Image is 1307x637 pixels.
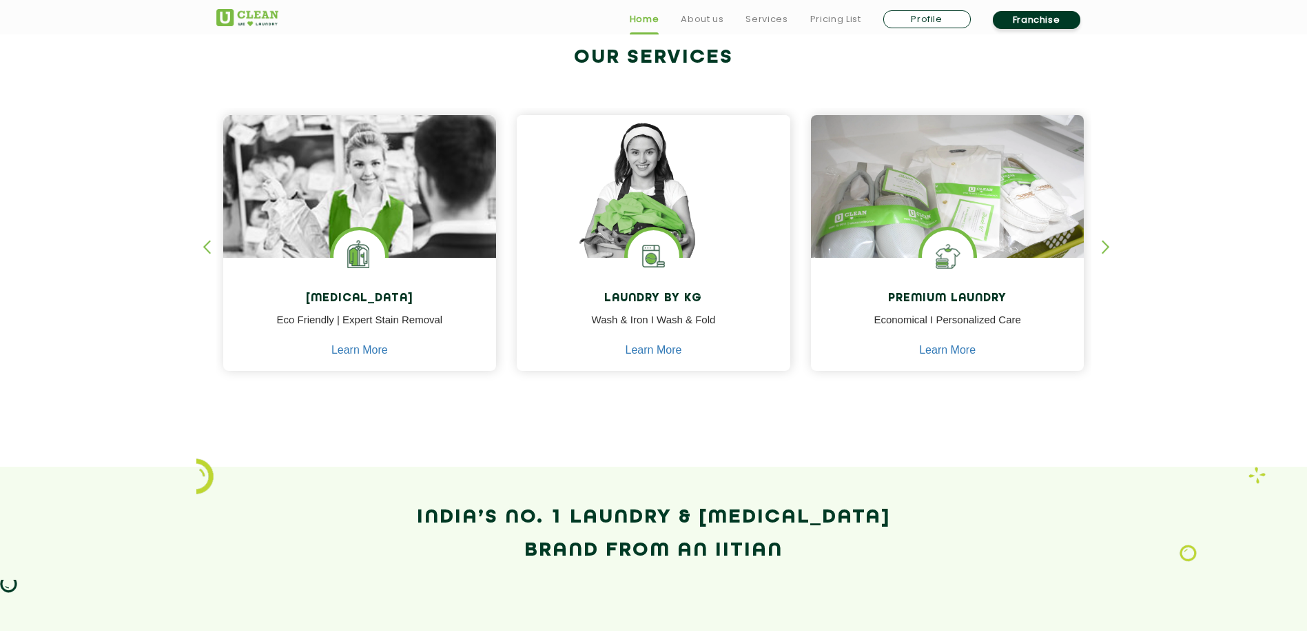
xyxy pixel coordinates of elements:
[333,230,385,282] img: Laundry Services near me
[883,10,971,28] a: Profile
[216,9,278,26] img: UClean Laundry and Dry Cleaning
[626,344,682,356] a: Learn More
[821,312,1074,343] p: Economical I Personalized Care
[196,458,214,494] img: icon_2.png
[331,344,388,356] a: Learn More
[919,344,976,356] a: Learn More
[517,115,790,297] img: a girl with laundry basket
[630,11,659,28] a: Home
[821,292,1074,305] h4: Premium Laundry
[216,501,1091,567] h2: India’s No. 1 Laundry & [MEDICAL_DATA] Brand from an IITian
[745,11,788,28] a: Services
[993,11,1080,29] a: Franchise
[628,230,679,282] img: laundry washing machine
[223,115,497,335] img: Drycleaners near me
[216,46,1091,69] h2: Our Services
[811,115,1084,297] img: laundry done shoes and clothes
[527,292,780,305] h4: Laundry by Kg
[1180,545,1197,563] img: Laundry
[234,312,486,343] p: Eco Friendly | Expert Stain Removal
[810,11,861,28] a: Pricing List
[527,312,780,343] p: Wash & Iron I Wash & Fold
[922,230,974,282] img: Shoes Cleaning
[234,292,486,305] h4: [MEDICAL_DATA]
[681,11,723,28] a: About us
[1248,467,1266,484] img: Laundry wash and iron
